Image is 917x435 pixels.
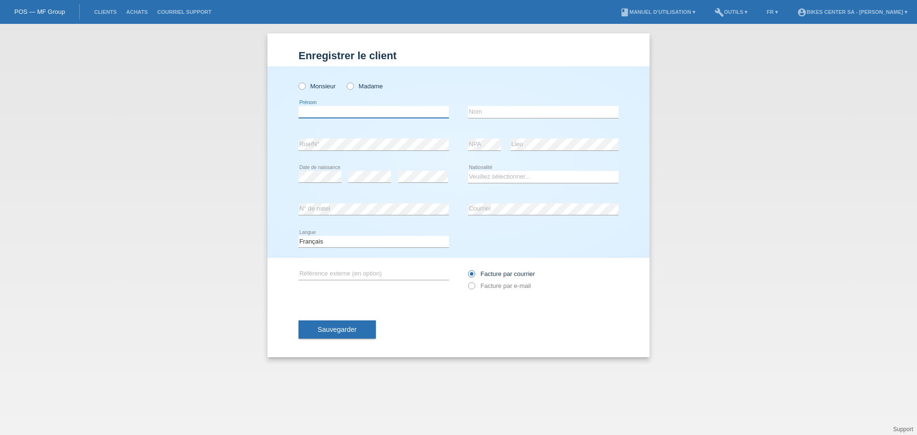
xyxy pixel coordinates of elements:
a: Clients [89,9,121,15]
a: Support [893,426,913,433]
span: Sauvegarder [318,326,357,333]
input: Monsieur [299,83,305,89]
i: build [714,8,724,17]
input: Facture par e-mail [468,282,474,294]
a: bookManuel d’utilisation ▾ [615,9,700,15]
a: buildOutils ▾ [710,9,752,15]
a: account_circleBIKES CENTER SA - [PERSON_NAME] ▾ [792,9,912,15]
input: Facture par courrier [468,270,474,282]
a: Achats [121,9,152,15]
i: account_circle [797,8,807,17]
a: POS — MF Group [14,8,65,15]
a: Courriel Support [152,9,216,15]
h1: Enregistrer le client [299,50,618,62]
label: Madame [347,83,383,90]
button: Sauvegarder [299,320,376,339]
label: Facture par e-mail [468,282,531,289]
label: Monsieur [299,83,336,90]
label: Facture par courrier [468,270,535,277]
a: FR ▾ [762,9,783,15]
input: Madame [347,83,353,89]
i: book [620,8,629,17]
